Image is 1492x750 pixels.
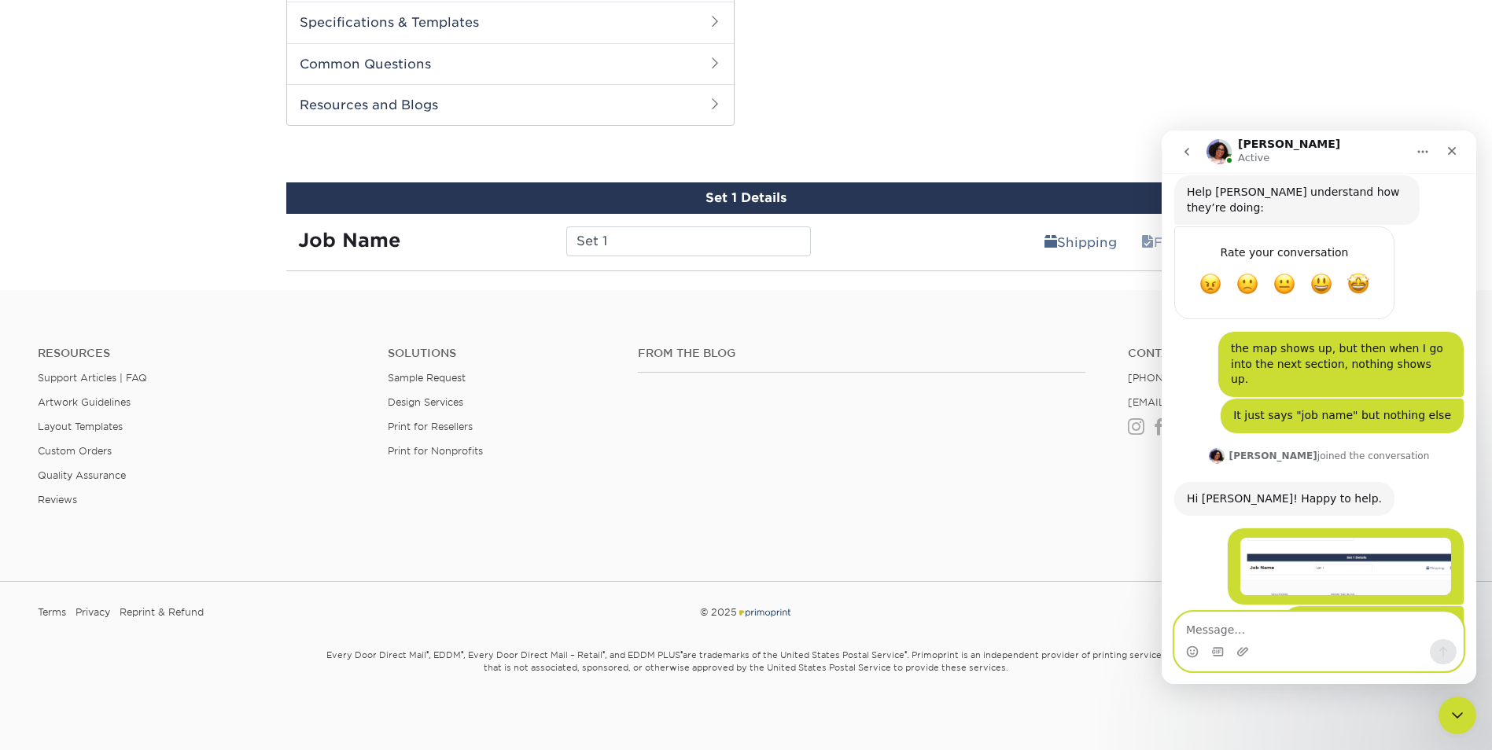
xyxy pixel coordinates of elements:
sup: ® [680,649,683,657]
input: Enter a job name [566,226,811,256]
a: Layout Templates [38,421,123,432]
sup: ® [602,649,605,657]
span: files [1141,235,1154,250]
a: Print for Resellers [388,421,473,432]
a: Reviews [38,494,77,506]
div: © 2025 [506,601,985,624]
a: Files [1131,226,1195,258]
h4: From the Blog [638,347,1085,360]
h2: Common Questions [287,43,734,84]
sup: ® [461,649,463,657]
h4: Solutions [388,347,614,360]
h4: Resources [38,347,364,360]
sup: ® [426,649,429,657]
a: Support Articles | FAQ [38,372,147,384]
a: Contact [1128,347,1454,360]
a: Quality Assurance [38,469,126,481]
img: Primoprint [737,606,792,618]
iframe: Intercom live chat [1439,697,1476,734]
a: Sample Request [388,372,466,384]
h2: Specifications & Templates [287,2,734,42]
sup: ® [904,649,907,657]
h2: Resources and Blogs [287,84,734,125]
div: Set 1 Details [286,182,1206,214]
a: [PHONE_NUMBER] [1128,372,1225,384]
small: Every Door Direct Mail , EDDM , Every Door Direct Mail – Retail , and EDDM PLUS are trademarks of... [286,643,1206,712]
a: Custom Orders [38,445,112,457]
a: Artwork Guidelines [38,396,131,408]
a: Terms [38,601,66,624]
iframe: Intercom live chat [1162,131,1476,684]
a: Privacy [76,601,110,624]
a: [EMAIL_ADDRESS][DOMAIN_NAME] [1128,396,1316,408]
a: Reprint & Refund [120,601,204,624]
strong: Job Name [298,229,400,252]
a: Shipping [1034,226,1127,258]
span: shipping [1044,235,1057,250]
a: Print for Nonprofits [388,445,483,457]
a: Design Services [388,396,463,408]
